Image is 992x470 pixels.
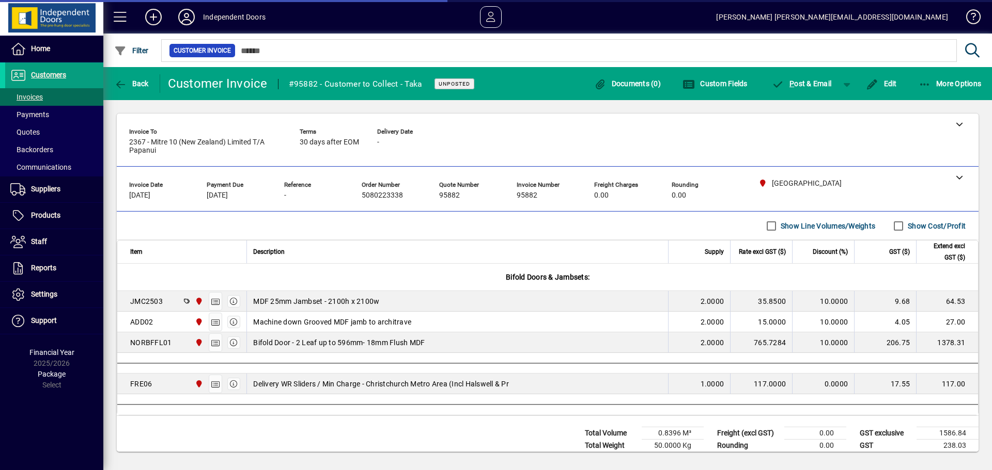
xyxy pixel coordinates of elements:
td: 0.00 [784,427,846,440]
span: Home [31,44,50,53]
a: Staff [5,229,103,255]
span: Staff [31,237,47,246]
td: 206.75 [854,332,916,353]
span: Delivery WR Sliders / Min Charge - Christchurch Metro Area (Incl Halswell & Pr [253,379,509,389]
td: GST exclusive [855,427,917,440]
button: Edit [863,74,900,93]
button: Documents (0) [591,74,663,93]
a: Suppliers [5,176,103,202]
span: Christchurch [192,337,204,348]
span: MDF 25mm Jambset - 2100h x 2100w [253,296,379,306]
button: Profile [170,8,203,26]
a: Support [5,308,103,334]
td: 17.55 [854,374,916,394]
span: Bifold Door - 2 Leaf up to 596mm- 18mm Flush MDF [253,337,425,348]
div: Customer Invoice [168,75,268,92]
td: Total Weight [580,440,642,452]
span: Payments [10,110,49,119]
div: 117.0000 [737,379,786,389]
span: 30 days after EOM [300,138,359,147]
td: 1378.31 [916,332,978,353]
td: 10.0000 [792,291,854,312]
span: 1.0000 [701,379,724,389]
a: Products [5,203,103,229]
td: 0.0000 [792,374,854,394]
a: Payments [5,106,103,123]
span: ost & Email [772,79,832,88]
td: 64.53 [916,291,978,312]
span: Edit [866,79,897,88]
span: 5080223338 [362,191,403,200]
span: Invoices [10,93,43,101]
td: Freight (excl GST) [712,427,784,440]
a: Backorders [5,141,103,158]
span: 95882 [439,191,460,200]
td: 0.8396 M³ [642,427,704,440]
app-page-header-button: Back [103,74,160,93]
td: GST [855,440,917,452]
a: Communications [5,158,103,176]
a: Quotes [5,123,103,141]
label: Show Line Volumes/Weights [779,221,875,231]
label: Show Cost/Profit [906,221,966,231]
div: 15.0000 [737,317,786,327]
span: 2.0000 [701,337,724,348]
span: Item [130,246,143,257]
a: Settings [5,282,103,307]
button: Back [112,74,151,93]
span: 2.0000 [701,317,724,327]
button: Custom Fields [680,74,750,93]
span: Quotes [10,128,40,136]
span: 2367 - Mitre 10 (New Zealand) Limited T/A Papanui [129,138,284,155]
span: GST ($) [889,246,910,257]
button: More Options [916,74,984,93]
span: Extend excl GST ($) [923,240,965,263]
button: Filter [112,41,151,60]
div: JMC2503 [130,296,163,306]
a: Reports [5,255,103,281]
span: - [284,191,286,200]
a: Invoices [5,88,103,106]
span: Supply [705,246,724,257]
span: P [789,79,794,88]
a: Knowledge Base [958,2,979,36]
span: 95882 [517,191,537,200]
div: Independent Doors [203,9,266,25]
td: 10.0000 [792,332,854,353]
button: Post & Email [767,74,837,93]
td: 27.00 [916,312,978,332]
span: Backorders [10,145,53,154]
span: Unposted [439,80,470,87]
span: Communications [10,163,71,171]
span: 0.00 [672,191,686,200]
span: Settings [31,290,57,298]
td: 9.68 [854,291,916,312]
span: Christchurch [192,378,204,390]
span: Customer Invoice [174,45,231,56]
span: 0.00 [594,191,609,200]
span: Package [38,370,66,378]
span: Products [31,211,60,219]
button: Add [137,8,170,26]
div: NORBFFL01 [130,337,172,348]
div: #95882 - Customer to Collect - Taka [289,76,422,92]
div: ADD02 [130,317,153,327]
span: [DATE] [129,191,150,200]
span: Suppliers [31,185,60,193]
span: Reports [31,264,56,272]
span: Back [114,79,149,88]
td: 10.0000 [792,312,854,332]
div: [PERSON_NAME] [PERSON_NAME][EMAIL_ADDRESS][DOMAIN_NAME] [716,9,948,25]
span: More Options [919,79,982,88]
td: 50.0000 Kg [642,440,704,452]
span: Machine down Grooved MDF jamb to architrave [253,317,411,327]
span: Financial Year [29,348,74,356]
span: Discount (%) [813,246,848,257]
span: Christchurch [192,316,204,328]
a: Home [5,36,103,62]
td: Rounding [712,440,784,452]
span: Documents (0) [594,79,661,88]
div: FRE06 [130,379,152,389]
td: Total Volume [580,427,642,440]
div: 765.7284 [737,337,786,348]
